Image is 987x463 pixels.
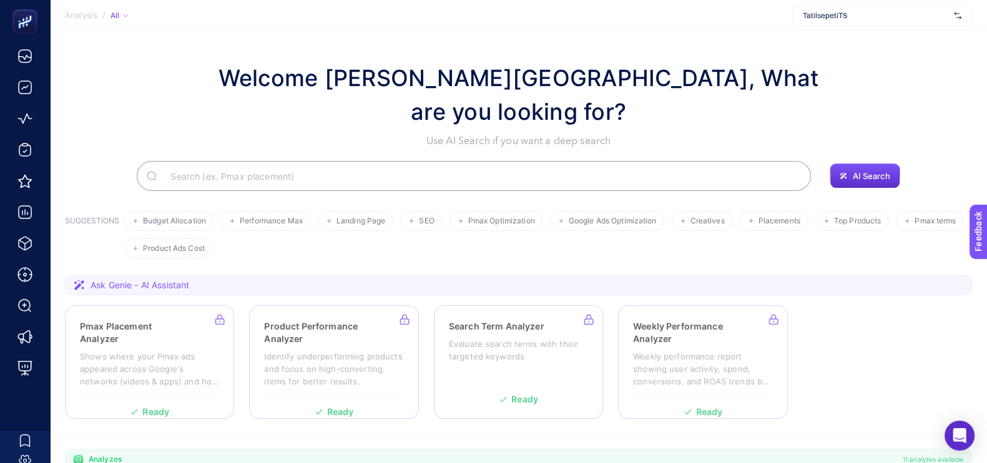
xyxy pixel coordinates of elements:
[7,4,47,14] span: Feedback
[65,11,97,21] span: Analysis
[759,217,800,226] span: Placements
[569,217,657,226] span: Google Ads Optimization
[468,217,535,226] span: Pmax Optimization
[434,305,603,419] a: Search Term AnalyzerEvaluate search terms with their targeted keywordsReady
[91,279,189,291] span: Ask Genie - AI Assistant
[690,217,725,226] span: Creatives
[830,163,900,188] button: AI Search
[954,9,961,22] img: svg%3e
[336,217,385,226] span: Landing Page
[143,217,206,226] span: Budget Allocation
[65,305,234,419] a: Pmax Placement AnalyzerShows where your Pmax ads appeared across Google's networks (videos & apps...
[110,11,128,21] div: All
[945,421,975,451] div: Open Intercom Messenger
[102,10,106,20] span: /
[160,158,801,193] input: Search
[249,305,418,419] a: Product Performance AnalyzerIdentify underperforming products and focus on high-converting items ...
[65,216,119,258] h3: SUGGESTIONS
[915,217,956,226] span: Pmax terms
[143,244,205,253] span: Product Ads Cost
[419,217,434,226] span: SEO
[213,134,825,149] p: Use AI Search if you want a deep search
[803,11,949,21] span: TatilsepetiTS
[213,61,825,129] h1: Welcome [PERSON_NAME][GEOGRAPHIC_DATA], What are you looking for?
[852,171,890,181] span: AI Search
[618,305,787,419] a: Weekly Performance AnalyzerWeekly performance report showing user activity, spend, conversions, a...
[834,217,881,226] span: Top Products
[240,217,303,226] span: Performance Max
